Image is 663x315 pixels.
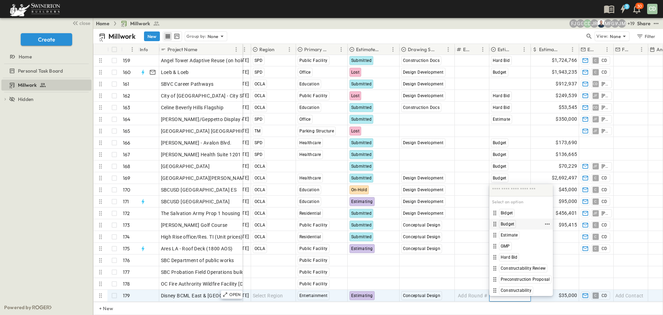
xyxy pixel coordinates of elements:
p: 172 [123,210,130,217]
span: Public Facility [299,58,328,63]
span: OCLA [254,211,266,216]
span: Conceptual Design [403,246,441,251]
button: CD [646,3,658,15]
span: Budget [493,140,507,145]
p: 159 [123,57,131,64]
span: Lost [351,129,360,133]
span: Education [299,105,320,110]
span: $95,000 [559,197,577,205]
span: Education [299,187,320,192]
span: Estimate [501,232,518,238]
span: SPD [254,117,263,122]
span: GMP [501,243,510,249]
span: Bidget [501,210,513,216]
div: Constructability [491,286,551,295]
button: Sort [381,46,389,53]
span: [PERSON_NAME] Health Suite 1201 [161,151,241,158]
span: Design Development [403,199,444,204]
div: Personal Task Boardtest [1,65,92,76]
span: Conceptual Design [403,223,441,228]
span: Personal Task Board [18,67,63,74]
p: Estimate Lead [587,46,594,53]
span: Celine Beverly Hills Flagship [161,104,224,111]
button: Menu [337,45,345,54]
p: 178 [123,280,130,287]
span: SPD [254,70,263,75]
p: Estimate Status [356,46,380,53]
span: Design Development [403,93,444,98]
span: CD [602,175,607,181]
p: 162 [123,92,131,99]
p: 175 [123,245,130,252]
span: Design Development [403,140,444,145]
p: Primary Market [304,46,328,53]
span: Budget [493,164,507,169]
span: [PERSON_NAME] [602,211,609,216]
span: Budget [493,176,507,180]
p: 169 [123,175,131,182]
span: Estimating [351,293,373,298]
span: Submitted [351,82,372,86]
span: Education [299,82,320,86]
span: [PERSON_NAME] [602,93,609,99]
span: [GEOGRAPHIC_DATA] [GEOGRAPHIC_DATA] Structure [161,128,282,135]
span: Office [299,70,311,75]
span: Budget [493,70,507,75]
span: [PERSON_NAME]/Geppetto Display cabinets [161,116,261,123]
span: Millwork [130,20,150,27]
span: OCLA [254,199,266,204]
span: OCLA [254,105,266,110]
a: Home [1,52,90,62]
div: Info [138,44,159,55]
span: [PERSON_NAME] [602,117,609,122]
p: Project Name [167,46,197,53]
span: C [594,189,597,190]
span: Education [299,199,320,204]
span: Submitted [351,164,372,169]
p: 176 [123,257,130,264]
p: 168 [123,163,131,170]
span: Disney BCML East & [GEOGRAPHIC_DATA]. [161,292,258,299]
span: Estimate [493,117,510,122]
span: Hard Bid [493,105,510,110]
p: 166 [123,139,131,146]
button: Create [21,33,72,46]
span: $70,229 [559,162,577,170]
p: 167 [123,151,130,158]
span: Estimating [351,199,373,204]
span: CD [602,199,607,204]
p: 161 [123,81,129,87]
span: Construction Docs [403,105,440,110]
span: OCLA [254,82,266,86]
div: Madison Pagdilao (madison.pagdilao@swinerton.com) [604,19,612,28]
span: CD [602,246,607,251]
p: + 19 [627,20,634,27]
p: 163 [123,104,131,111]
span: Submitted [351,58,372,63]
p: None [610,33,621,40]
span: Add Round # [458,292,487,299]
p: Estimate Round [463,46,470,53]
span: Submitted [351,234,372,239]
span: Constructability [501,288,531,293]
button: Menu [520,45,528,54]
span: Design Development [403,176,444,180]
p: 173 [123,222,130,229]
p: 160 [123,69,131,76]
a: Millwork [121,20,160,27]
span: OCLA [254,223,266,228]
span: $95,415 [559,221,577,229]
span: Parking Structure [299,129,334,133]
p: 174 [123,233,130,240]
button: Sort [471,46,479,53]
a: Home [96,20,109,27]
h6: 3 [626,4,628,9]
span: $1,943,235 [552,68,577,76]
span: Residential [299,211,321,216]
span: Public Facility [299,223,328,228]
div: Info [140,40,148,59]
button: Menu [128,45,136,54]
